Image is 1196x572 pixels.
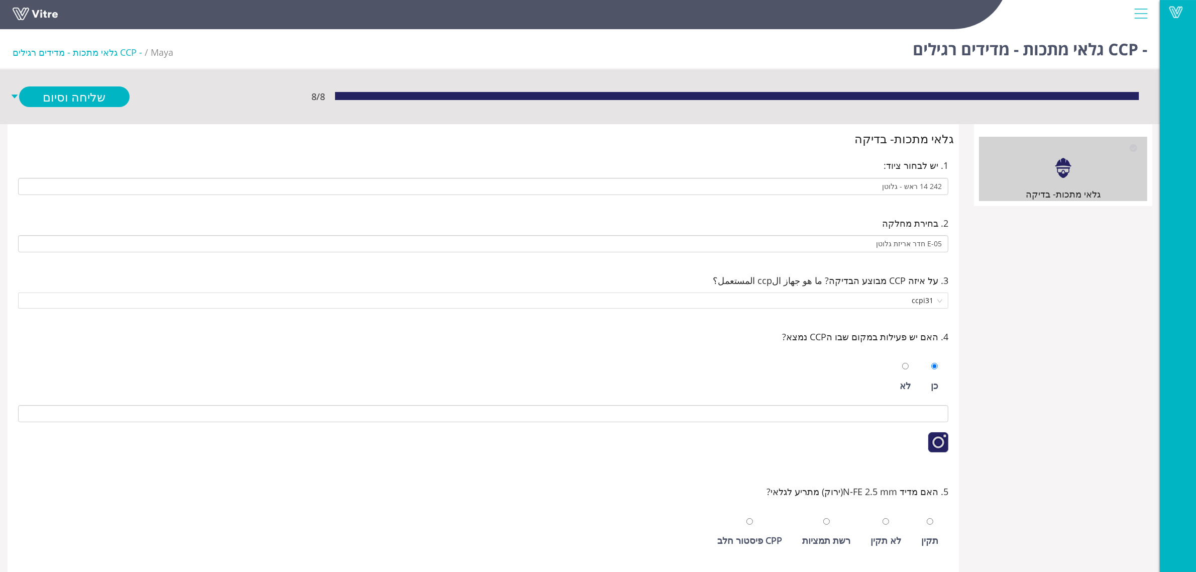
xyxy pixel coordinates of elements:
span: caret-down [10,86,19,107]
li: - CCP גלאי מתכות - מדידים רגילים [13,45,151,59]
span: 2. בחירת מחלקה [882,216,948,230]
div: כן [931,378,938,393]
span: 4. האם יש פעילות במקום שבו הCCP נמצא? [782,330,948,344]
h1: - CCP גלאי מתכות - מדידים רגילים [913,25,1147,68]
span: 246 [151,46,173,58]
span: 8 / 8 [311,89,325,104]
div: גלאי מתכות- בדיקה [979,187,1147,201]
span: ccpi31 [24,293,942,308]
div: CPP פיסטור חלב [717,533,782,547]
div: גלאי מתכות- בדיקה [13,129,954,148]
div: לא [900,378,911,393]
div: רשת תמציות [802,533,850,547]
span: 1. יש לבחור ציוד: [884,158,948,172]
span: 5. האם מדיד N-FE 2.5 mm(ירוק) מתריע לגלאי? [767,485,948,499]
a: שליחה וסיום [19,86,130,107]
div: לא תקין [871,533,901,547]
div: תקין [921,533,938,547]
span: 3. על איזה CCP מבוצע הבדיקה? ما هو جهاز الccp المستعمل؟ [713,273,948,288]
